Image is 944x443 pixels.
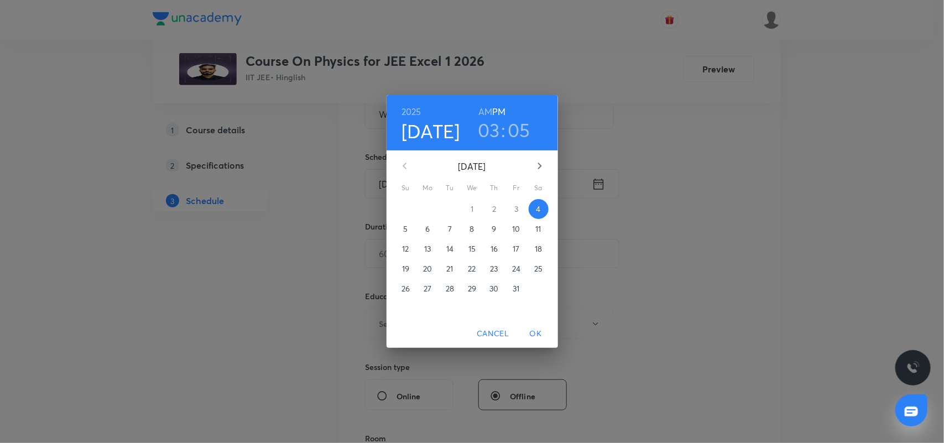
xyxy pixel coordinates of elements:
span: Tu [440,183,460,194]
h3: : [501,118,505,142]
button: 17 [507,239,526,259]
button: 05 [508,118,530,142]
button: 12 [396,239,416,259]
p: 11 [535,223,541,234]
button: 15 [462,239,482,259]
button: 30 [484,279,504,299]
p: 25 [534,263,543,274]
button: 29 [462,279,482,299]
p: 10 [512,223,520,234]
button: Cancel [472,324,513,344]
button: 24 [507,259,526,279]
button: 21 [440,259,460,279]
button: 5 [396,219,416,239]
p: 22 [468,263,476,274]
span: OK [523,327,549,341]
p: 27 [424,283,431,294]
p: 31 [513,283,519,294]
span: We [462,183,482,194]
button: 9 [484,219,504,239]
button: [DATE] [401,119,460,143]
button: 11 [529,219,549,239]
button: 14 [440,239,460,259]
button: 4 [529,199,549,219]
button: AM [478,104,492,119]
p: 21 [446,263,453,274]
p: 6 [425,223,430,234]
button: 2025 [401,104,421,119]
span: Sa [529,183,549,194]
p: [DATE] [418,160,526,173]
button: 28 [440,279,460,299]
span: Th [484,183,504,194]
p: 14 [446,243,453,254]
p: 15 [468,243,476,254]
p: 5 [403,223,408,234]
p: 12 [402,243,409,254]
p: 8 [470,223,474,234]
span: Cancel [477,327,509,341]
button: 22 [462,259,482,279]
button: 6 [418,219,438,239]
span: Fr [507,183,526,194]
button: PM [492,104,505,119]
button: 27 [418,279,438,299]
p: 13 [424,243,431,254]
p: 18 [535,243,542,254]
p: 16 [491,243,498,254]
button: 26 [396,279,416,299]
p: 26 [401,283,410,294]
span: Mo [418,183,438,194]
span: Su [396,183,416,194]
button: 8 [462,219,482,239]
button: 20 [418,259,438,279]
p: 17 [513,243,519,254]
p: 24 [512,263,520,274]
button: 03 [478,118,500,142]
button: 19 [396,259,416,279]
button: 31 [507,279,526,299]
p: 7 [448,223,452,234]
p: 29 [468,283,476,294]
button: 23 [484,259,504,279]
button: OK [518,324,554,344]
p: 28 [446,283,454,294]
button: 18 [529,239,549,259]
button: 13 [418,239,438,259]
p: 19 [402,263,409,274]
p: 20 [423,263,432,274]
button: 10 [507,219,526,239]
button: 7 [440,219,460,239]
button: 16 [484,239,504,259]
p: 23 [490,263,498,274]
button: 25 [529,259,549,279]
p: 9 [492,223,496,234]
p: 4 [536,204,540,215]
p: 30 [489,283,498,294]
